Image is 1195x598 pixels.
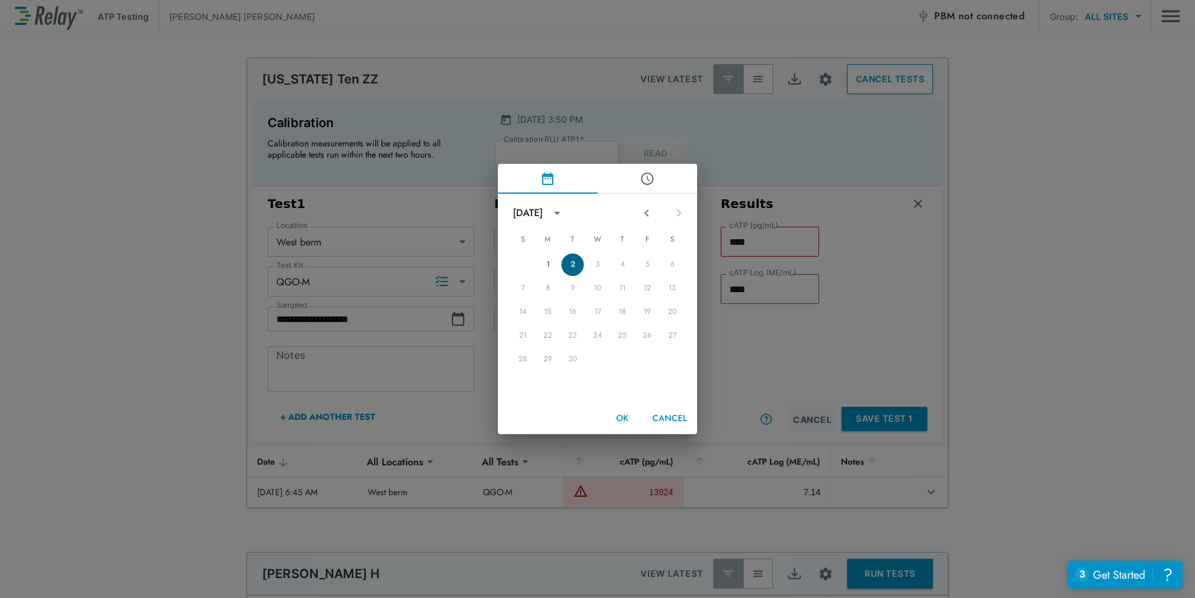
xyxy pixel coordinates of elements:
button: pick time [597,164,697,194]
button: OK [602,407,642,430]
span: Wednesday [586,227,609,252]
button: calendar view is open, switch to year view [546,202,568,224]
span: Saturday [661,227,683,252]
span: Tuesday [561,227,584,252]
span: Sunday [512,227,534,252]
button: Previous month [636,202,657,224]
button: Cancel [647,407,692,430]
span: Friday [636,227,658,252]
button: pick date [498,164,597,194]
div: [DATE] [513,206,543,221]
span: Monday [537,227,559,252]
iframe: Resource center [1068,561,1183,589]
button: 1 [537,254,559,276]
button: 2 [561,254,584,276]
span: Thursday [611,227,634,252]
